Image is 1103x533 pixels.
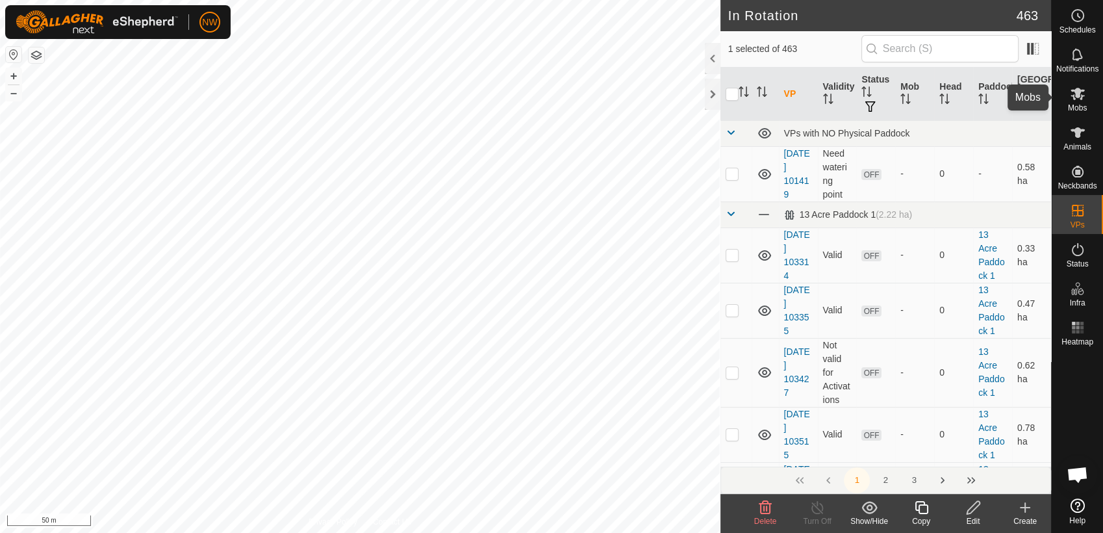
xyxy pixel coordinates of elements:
span: 1 selected of 463 [728,42,861,56]
span: Infra [1069,299,1085,307]
input: Search (S) [861,35,1019,62]
p-sorticon: Activate to sort [823,96,833,106]
img: Gallagher Logo [16,10,178,34]
span: Heatmap [1061,338,1093,346]
a: 13 Acre Paddock 1 [978,346,1004,398]
div: Copy [895,515,947,527]
a: [DATE] 170542 [784,464,810,515]
span: OFF [861,430,881,441]
td: 0.62 ha [1012,338,1051,407]
a: [DATE] 103355 [784,285,810,336]
td: 1 ha [1012,462,1051,517]
td: Valid [818,227,857,283]
td: Valid [818,283,857,338]
span: VPs [1070,221,1084,229]
th: Head [934,68,973,121]
span: OFF [861,305,881,317]
td: 0.33 ha [1012,227,1051,283]
span: OFF [861,250,881,261]
span: OFF [861,169,881,180]
button: 2 [872,467,898,493]
h2: In Rotation [728,8,1017,23]
div: Create [999,515,1051,527]
div: - [900,304,929,317]
td: Need watering point [818,146,857,201]
button: + [6,68,21,84]
td: 0.47 ha [1012,283,1051,338]
p-sorticon: Activate to sort [757,88,767,99]
th: Validity [818,68,857,121]
a: Privacy Policy [309,516,357,528]
a: 13 Acre Paddock 1 [978,229,1004,281]
button: Map Layers [29,47,44,63]
th: Mob [895,68,934,121]
span: OFF [861,367,881,378]
button: 1 [844,467,870,493]
a: Open chat [1058,455,1097,494]
th: VP [779,68,818,121]
td: Not valid for Activations [818,338,857,407]
div: - [900,428,929,441]
div: Turn Off [791,515,843,527]
span: 463 [1017,6,1038,25]
button: 3 [901,467,927,493]
td: 0.58 ha [1012,146,1051,201]
div: 13 Acre Paddock 1 [784,209,913,220]
span: Animals [1063,143,1091,151]
td: Valid [818,407,857,462]
a: [DATE] 103314 [784,229,810,281]
span: Delete [754,517,777,526]
span: Help [1069,517,1085,525]
p-sorticon: Activate to sort [978,96,989,106]
div: - [900,167,929,181]
a: [DATE] 103427 [784,346,810,398]
span: NW [202,16,217,29]
td: 0 [934,146,973,201]
span: Status [1066,260,1088,268]
div: - [900,248,929,262]
th: Status [856,68,895,121]
button: Last Page [958,467,984,493]
span: Notifications [1056,65,1098,73]
a: 13 Acre Paddock 1 [978,464,1004,515]
a: 13 Acre Paddock 1 [978,409,1004,460]
td: 0 [934,407,973,462]
p-sorticon: Activate to sort [861,88,872,99]
button: Reset Map [6,47,21,62]
div: Edit [947,515,999,527]
a: Contact Us [373,516,411,528]
p-sorticon: Activate to sort [1017,102,1028,112]
td: - [973,146,1012,201]
button: – [6,85,21,101]
span: (2.22 ha) [876,209,912,220]
div: VPs with NO Physical Paddock [784,128,1046,138]
p-sorticon: Activate to sort [739,88,749,99]
th: [GEOGRAPHIC_DATA] Area [1012,68,1051,121]
p-sorticon: Activate to sort [900,96,911,106]
td: 0 [934,462,973,517]
span: Neckbands [1058,182,1097,190]
td: 0 [934,227,973,283]
button: Next Page [930,467,956,493]
p-sorticon: Activate to sort [939,96,950,106]
a: [DATE] 103515 [784,409,810,460]
span: Mobs [1068,104,1087,112]
td: 0.78 ha [1012,407,1051,462]
td: Valid [818,462,857,517]
div: Show/Hide [843,515,895,527]
a: Help [1052,493,1103,530]
span: Schedules [1059,26,1095,34]
a: [DATE] 101419 [784,148,810,200]
td: 0 [934,283,973,338]
td: 0 [934,338,973,407]
a: 13 Acre Paddock 1 [978,285,1004,336]
div: - [900,366,929,380]
th: Paddock [973,68,1012,121]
